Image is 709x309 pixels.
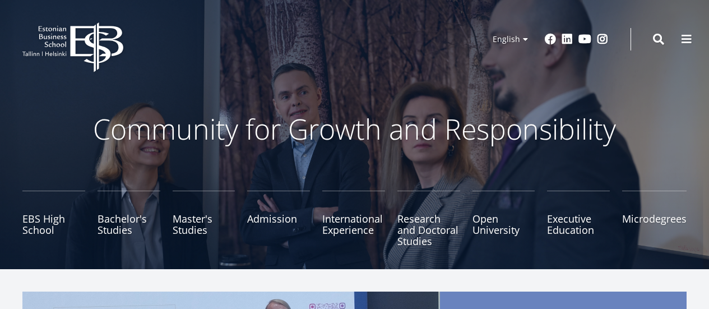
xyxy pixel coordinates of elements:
[597,34,608,45] a: Instagram
[22,191,85,247] a: EBS High School
[58,112,652,146] p: Community for Growth and Responsibility
[562,34,573,45] a: Linkedin
[173,191,235,247] a: Master's Studies
[247,191,310,247] a: Admission
[472,191,535,247] a: Open University
[622,191,687,247] a: Microdegrees
[98,191,160,247] a: Bachelor's Studies
[545,34,556,45] a: Facebook
[547,191,610,247] a: Executive Education
[322,191,385,247] a: International Experience
[397,191,460,247] a: Research and Doctoral Studies
[578,34,591,45] a: Youtube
